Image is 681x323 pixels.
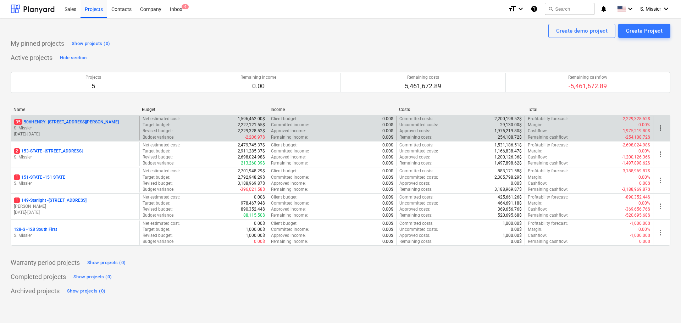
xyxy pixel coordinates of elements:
p: Client budget : [271,142,298,148]
p: Committed income : [271,122,309,128]
p: 0.00 [240,82,276,90]
p: Margin : [528,148,542,154]
p: 425,661.26$ [498,194,522,200]
p: -3,188,969.87$ [622,168,650,174]
p: 1,531,186.51$ [494,142,522,148]
p: Remaining income : [271,186,308,193]
span: 9 [182,4,189,9]
p: Committed income : [271,148,309,154]
p: 0.00$ [382,194,393,200]
p: 0.00$ [254,239,265,245]
button: Create demo project [548,24,615,38]
p: [PERSON_NAME] [14,204,137,210]
p: Client budget : [271,168,298,174]
p: Target budget : [143,174,170,180]
div: Show projects (0) [87,259,126,267]
div: Create Project [626,26,663,35]
i: Knowledge base [531,5,538,13]
p: 0.00$ [382,128,393,134]
i: format_size [508,5,516,13]
button: Show projects (0) [72,271,113,283]
p: -3,188,969.87$ [622,186,650,193]
div: Hide section [60,54,87,62]
p: 151-STATE - 151 STATE [14,174,65,180]
p: -2,206.97$ [245,134,265,140]
p: Approved costs : [399,128,430,134]
p: Target budget : [143,148,170,154]
p: Warranty period projects [11,258,80,267]
p: Approved income : [271,233,306,239]
p: 1,497,898.62$ [494,160,522,166]
p: 506HENRY - [STREET_ADDRESS][PERSON_NAME] [14,119,119,125]
p: 0.00$ [639,239,650,245]
p: 2,479,745.37$ [238,142,265,148]
div: 2153-STATE -[STREET_ADDRESS]S. Missier [14,148,137,160]
p: 88,115.50$ [243,212,265,218]
p: 0.00% [638,227,650,233]
p: S. Missier [14,233,137,239]
div: Chat Widget [646,289,681,323]
p: Remaining costs : [399,160,432,166]
p: Remaining income : [271,134,308,140]
p: 0.00$ [382,227,393,233]
p: Committed costs : [399,194,433,200]
div: Show projects (0) [73,273,112,281]
p: Approved costs : [399,180,430,186]
p: 1,200,126.36$ [494,154,522,160]
p: 0.00% [638,174,650,180]
p: Committed costs : [399,168,433,174]
p: 0.00$ [382,200,393,206]
p: -1,975,219.80$ [622,128,650,134]
p: Approved income : [271,128,306,134]
p: Profitability forecast : [528,168,568,174]
p: Target budget : [143,200,170,206]
p: 128-S - 128 South First [14,227,57,233]
i: keyboard_arrow_down [626,5,635,13]
p: Net estimated cost : [143,116,180,122]
p: Approved income : [271,154,306,160]
p: Target budget : [143,227,170,233]
p: 0.00% [638,200,650,206]
p: -396,021.58$ [240,186,265,193]
p: -2,229,328.52$ [622,116,650,122]
p: 520,695.68$ [498,212,522,218]
p: Net estimated cost : [143,194,180,200]
p: Remaining cashflow : [528,160,568,166]
div: Budget [142,107,265,112]
p: Remaining cashflow [568,74,607,80]
p: -254,108.72$ [625,134,650,140]
p: Budget variance : [143,212,175,218]
p: [DATE] - [DATE] [14,210,137,216]
p: 0.00$ [639,180,650,186]
p: Budget variance : [143,134,175,140]
p: Committed income : [271,174,309,180]
p: Remaining costs : [399,212,432,218]
p: 0.00$ [382,122,393,128]
div: Total [528,107,650,112]
p: Margin : [528,227,542,233]
div: 1151-STATE -151 STATES. Missier [14,174,137,186]
p: 2,792,948.29$ [238,174,265,180]
p: 1,000.00$ [503,221,522,227]
p: Uncommitted costs : [399,200,438,206]
span: more_vert [656,124,665,132]
p: Client budget : [271,221,298,227]
p: Projects [85,74,101,80]
p: Net estimated cost : [143,142,180,148]
p: Uncommitted costs : [399,227,438,233]
button: Show projects (0) [65,285,107,297]
p: 1,166,838.47$ [494,148,522,154]
p: 0.00$ [382,160,393,166]
p: -2,698,024.98$ [622,142,650,148]
p: 1,000.00$ [503,233,522,239]
p: 0.00$ [382,233,393,239]
p: Revised budget : [143,154,173,160]
p: 0.00$ [254,221,265,227]
p: Committed income : [271,200,309,206]
p: 1,000.00$ [246,233,265,239]
span: more_vert [656,176,665,185]
p: Active projects [11,54,52,62]
p: 883,171.58$ [498,168,522,174]
p: 1,596,462.00$ [238,116,265,122]
p: Profitability forecast : [528,194,568,200]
